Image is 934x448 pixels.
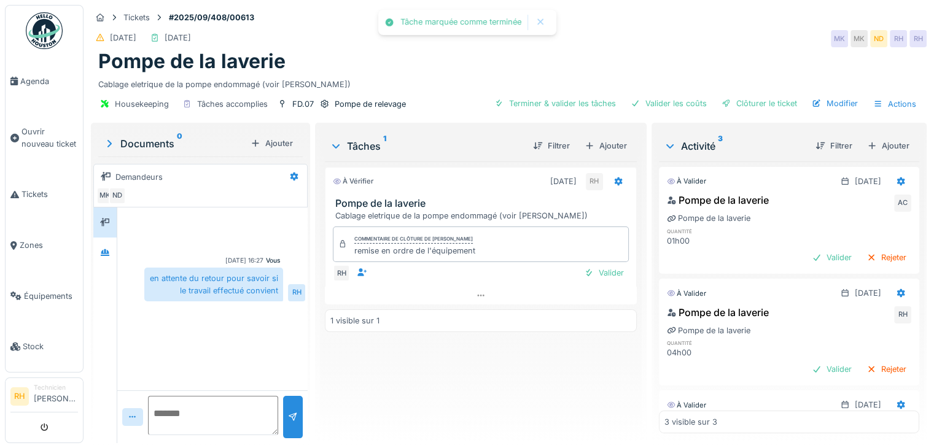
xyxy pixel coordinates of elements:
div: Tâches [330,139,523,153]
div: MK [96,187,114,204]
div: RH [288,284,305,301]
div: Valider [807,249,857,266]
div: À vérifier [333,176,373,187]
span: Agenda [20,75,78,87]
div: Filtrer [528,137,575,154]
div: 1 visible sur 1 [330,315,379,326]
div: [DATE] 16:27 [225,256,263,265]
div: [DATE] [550,176,577,187]
div: [DATE] [855,399,881,411]
div: ND [109,187,126,204]
span: Tickets [21,188,78,200]
div: remise en ordre de l'équipement [354,245,475,257]
a: Tickets [6,169,83,220]
div: Terminer & valider les tâches [489,95,621,112]
h3: Pompe de la laverie [335,198,631,209]
a: RH Technicien[PERSON_NAME] [10,383,78,412]
div: Tâches accomplies [197,98,268,110]
a: Ouvrir nouveau ticket [6,107,83,169]
span: Équipements [24,290,78,302]
div: Vous [266,256,281,265]
sup: 3 [718,139,723,153]
div: À valider [667,176,706,187]
sup: 1 [383,139,386,153]
div: ND [870,30,887,47]
div: Pompe de la laverie [667,325,750,336]
div: FD.07 [292,98,314,110]
div: À valider [667,400,706,411]
div: [DATE] [165,32,191,44]
div: Commentaire de clôture de [PERSON_NAME] [354,235,473,244]
div: Tickets [123,12,150,23]
a: Stock [6,322,83,373]
a: Agenda [6,56,83,107]
div: MK [850,30,868,47]
strong: #2025/09/408/00613 [164,12,259,23]
sup: 0 [177,136,182,151]
div: RH [909,30,927,47]
div: Actions [868,95,922,113]
div: 04h00 [667,347,746,358]
div: AC [894,195,911,212]
span: Ouvrir nouveau ticket [21,126,78,149]
div: Modifier [807,95,863,112]
div: Tâche marquée comme terminée [400,17,521,28]
div: Pompe de relevage [335,98,406,110]
div: Cablage eletrique de la pompe endommagé (voir [PERSON_NAME]) [98,74,919,90]
div: 3 visible sur 3 [664,416,717,428]
h6: quantité [667,339,746,347]
div: Ajouter [580,137,632,154]
div: 01h00 [667,235,746,247]
div: Valider [807,361,857,377]
div: [DATE] [855,176,881,187]
div: Pompe de la laverie [667,212,750,224]
li: [PERSON_NAME] [34,383,78,409]
div: [DATE] [110,32,136,44]
div: RH [586,173,603,190]
div: Pompe de la laverie [667,305,769,320]
div: Valider [579,265,629,281]
a: Zones [6,220,83,271]
div: en attente du retour pour savoir si le travail effectué convient [144,268,283,301]
div: Activité [664,139,806,153]
div: Clôturer le ticket [717,95,802,112]
div: Filtrer [811,137,857,154]
span: Stock [23,341,78,352]
div: Demandeurs [115,171,163,183]
h6: quantité [667,227,746,235]
div: RH [890,30,907,47]
div: Rejeter [862,249,911,266]
div: RH [333,265,350,282]
div: RH [894,306,911,323]
div: Cablage eletrique de la pompe endommagé (voir [PERSON_NAME]) [335,210,631,222]
span: Zones [20,239,78,251]
div: Ajouter [862,137,914,154]
div: Pompe de la laverie [667,193,769,207]
div: Ajouter [246,135,298,152]
li: RH [10,387,29,406]
div: Documents [103,136,246,151]
img: Badge_color-CXgf-gQk.svg [26,12,63,49]
div: [DATE] [855,287,881,299]
div: MK [831,30,848,47]
div: Technicien [34,383,78,392]
a: Équipements [6,271,83,322]
h1: Pompe de la laverie [98,50,286,73]
div: À valider [667,288,706,299]
div: Rejeter [862,361,911,377]
div: Valider les coûts [626,95,712,112]
div: Housekeeping [115,98,169,110]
